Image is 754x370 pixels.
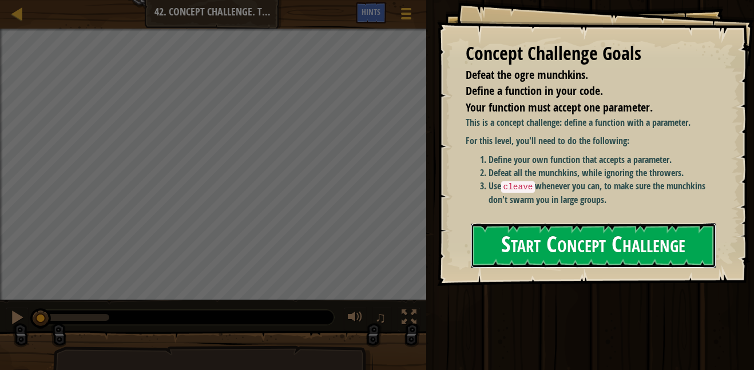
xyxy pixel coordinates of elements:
[6,307,29,331] button: Ctrl + P: Pause
[466,83,603,98] span: Define a function in your code.
[398,307,420,331] button: Toggle fullscreen
[466,67,588,82] span: Defeat the ogre munchkins.
[362,6,380,17] span: Hints
[489,153,714,166] li: Define your own function that accepts a parameter.
[489,180,714,206] li: Use whenever you can, to make sure the munchkins don't swarm you in large groups.
[471,223,716,268] button: Start Concept Challenge
[501,181,535,193] code: cleave
[344,307,367,331] button: Adjust volume
[392,2,420,29] button: Show game menu
[489,166,714,180] li: Defeat all the munchkins, while ignoring the throwers.
[466,116,714,129] p: This is a concept challenge: define a function with a parameter.
[451,100,711,116] li: Your function must accept one parameter.
[451,67,711,83] li: Defeat the ogre munchkins.
[466,100,653,115] span: Your function must accept one parameter.
[466,41,714,67] div: Concept Challenge Goals
[372,307,392,331] button: ♫
[466,134,714,148] p: For this level, you'll need to do the following:
[375,309,386,326] span: ♫
[451,83,711,100] li: Define a function in your code.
